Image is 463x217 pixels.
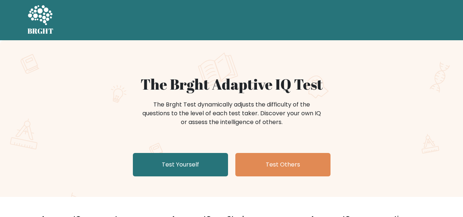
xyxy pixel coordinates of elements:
h1: The Brght Adaptive IQ Test [53,75,410,93]
a: Test Yourself [133,153,228,176]
a: Test Others [235,153,331,176]
h5: BRGHT [27,27,54,35]
a: BRGHT [27,3,54,37]
div: The Brght Test dynamically adjusts the difficulty of the questions to the level of each test take... [140,100,323,127]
